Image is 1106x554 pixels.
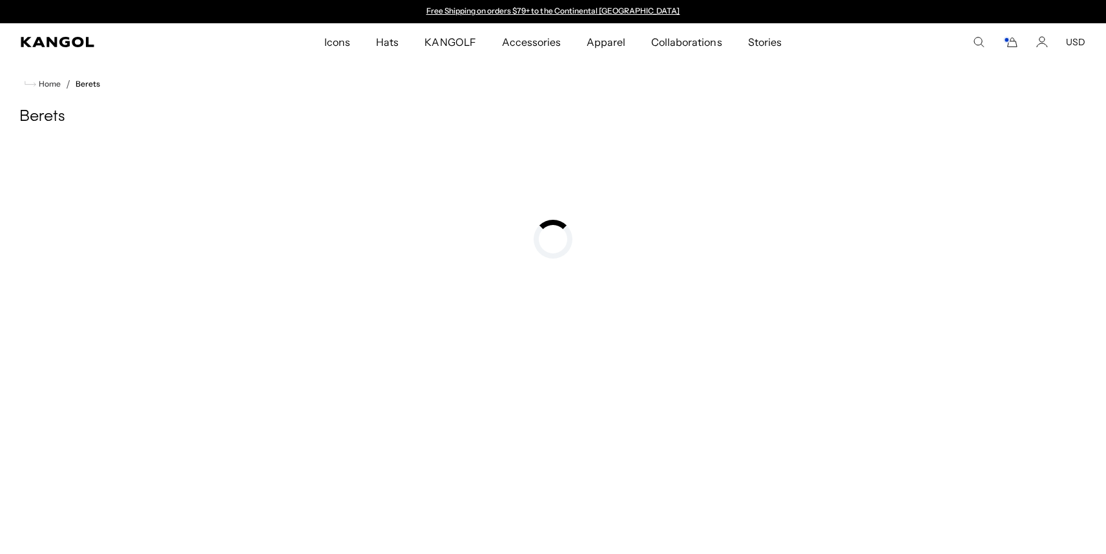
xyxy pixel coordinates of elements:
[735,23,795,61] a: Stories
[420,6,686,17] div: 1 of 2
[489,23,574,61] a: Accessories
[587,23,625,61] span: Apparel
[363,23,412,61] a: Hats
[973,36,985,48] summary: Search here
[412,23,488,61] a: KANGOLF
[638,23,735,61] a: Collaborations
[426,6,680,16] a: Free Shipping on orders $79+ to the Continental [GEOGRAPHIC_DATA]
[1003,36,1018,48] button: Cart
[420,6,686,17] div: Announcement
[420,6,686,17] slideshow-component: Announcement bar
[76,80,100,89] a: Berets
[21,37,214,47] a: Kangol
[424,23,475,61] span: KANGOLF
[61,76,70,92] li: /
[1036,36,1048,48] a: Account
[36,80,61,89] span: Home
[324,23,350,61] span: Icons
[311,23,363,61] a: Icons
[376,23,399,61] span: Hats
[25,78,61,90] a: Home
[748,23,782,61] span: Stories
[1066,36,1085,48] button: USD
[19,107,1087,127] h1: Berets
[574,23,638,61] a: Apparel
[502,23,561,61] span: Accessories
[651,23,722,61] span: Collaborations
